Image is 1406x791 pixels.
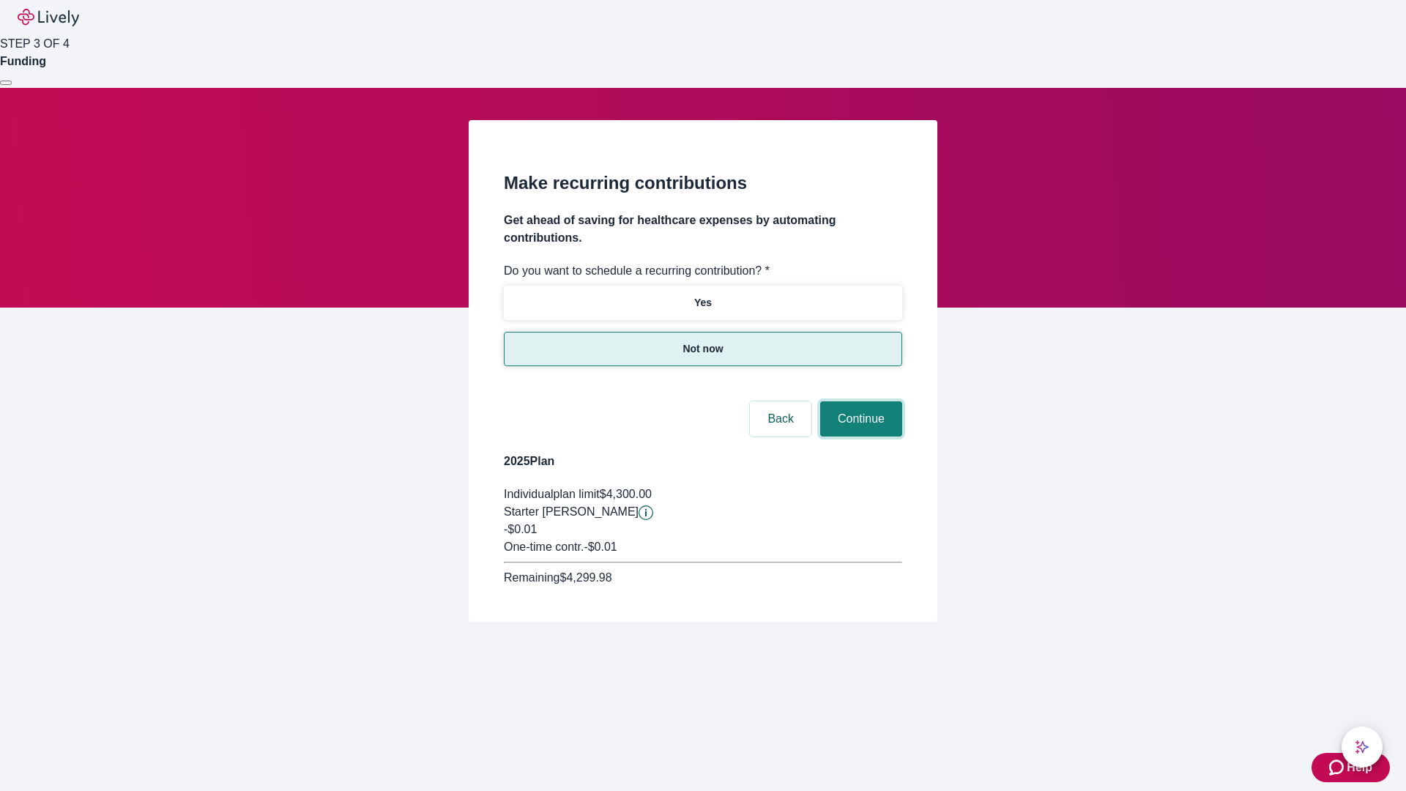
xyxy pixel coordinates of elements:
span: -$0.01 [504,523,537,535]
button: Yes [504,286,902,320]
span: $4,299.98 [559,571,611,584]
p: Not now [682,341,723,357]
button: chat [1342,727,1383,768]
span: Remaining [504,571,559,584]
h2: Make recurring contributions [504,170,902,196]
span: Individual plan limit [504,488,600,500]
img: Lively [18,9,79,26]
p: Yes [694,295,712,311]
span: Help [1347,759,1372,776]
h4: 2025 Plan [504,453,902,470]
span: Starter [PERSON_NAME] [504,505,639,518]
span: One-time contr. [504,541,584,553]
svg: Lively AI Assistant [1355,740,1369,754]
label: Do you want to schedule a recurring contribution? * [504,262,770,280]
h4: Get ahead of saving for healthcare expenses by automating contributions. [504,212,902,247]
button: Back [750,401,811,437]
button: Zendesk support iconHelp [1312,753,1390,782]
button: Not now [504,332,902,366]
button: Lively will contribute $0.01 to establish your account [639,505,653,520]
svg: Zendesk support icon [1329,759,1347,776]
svg: Starter penny details [639,505,653,520]
button: Continue [820,401,902,437]
span: $4,300.00 [600,488,652,500]
span: - $0.01 [584,541,617,553]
